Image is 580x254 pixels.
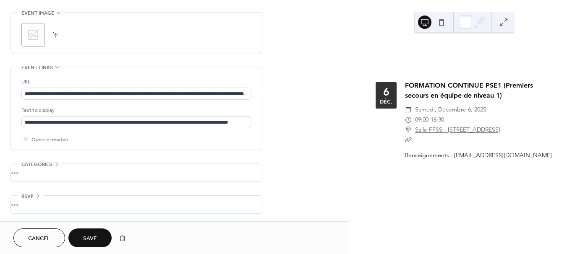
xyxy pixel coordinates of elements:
[405,135,412,145] div: ​
[405,105,412,115] div: ​
[428,115,431,125] span: -
[405,125,412,135] div: ​
[13,228,65,247] button: Cancel
[83,234,97,243] span: Save
[21,78,250,86] div: URL
[369,45,559,55] div: ÉVÉNEMENTS À VENIR
[21,160,52,169] span: Categories
[28,234,50,243] span: Cancel
[21,23,45,47] div: ;
[21,63,53,72] span: Event links
[415,115,428,125] span: 09:00
[11,196,262,213] div: •••
[31,135,68,144] span: Open in new tab
[21,9,54,18] span: Event image
[405,115,412,125] div: ​
[21,106,250,115] div: Text to display
[431,115,444,125] span: 16:30
[415,105,486,115] span: samedi, décembre 6, 2025
[11,164,262,181] div: •••
[380,99,392,104] div: déc.
[383,87,389,97] div: 6
[21,192,34,201] span: RSVP
[415,125,500,135] a: Salle FFSS - [STREET_ADDRESS]
[405,81,533,99] a: FORMATION CONTINUE PSE1 (Premiers secours en équipe de niveau 1)
[405,151,553,160] div: Renseignements : [EMAIL_ADDRESS][DOMAIN_NAME]
[68,228,112,247] button: Save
